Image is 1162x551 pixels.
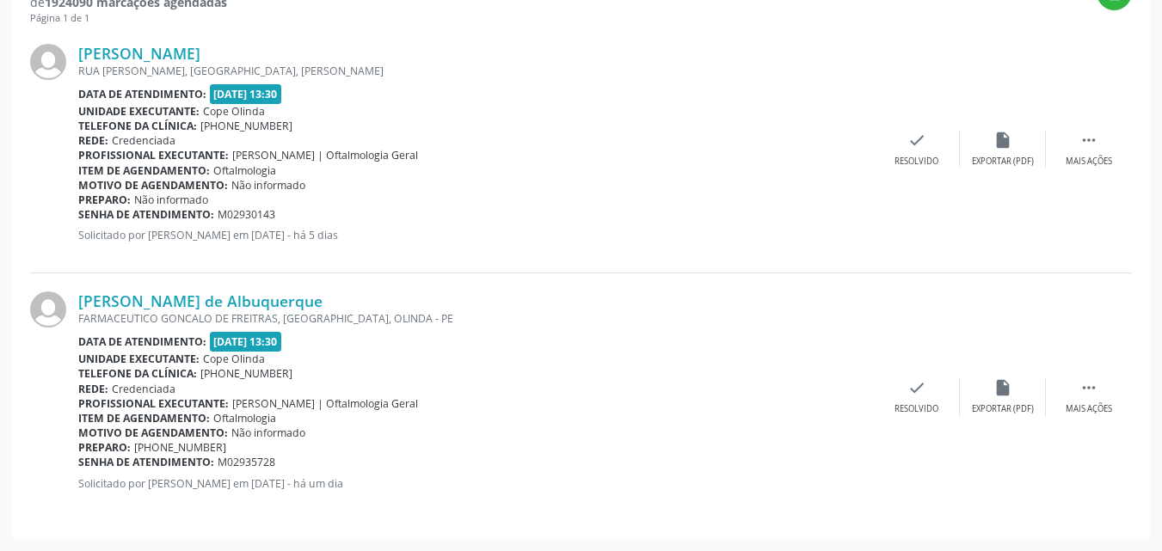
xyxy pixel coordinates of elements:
[203,104,265,119] span: Cope Olinda
[231,425,305,440] span: Não informado
[78,133,108,148] b: Rede:
[213,163,276,178] span: Oftalmologia
[78,411,210,425] b: Item de agendamento:
[895,156,938,168] div: Resolvido
[78,334,206,349] b: Data de atendimento:
[218,207,275,222] span: M02930143
[907,378,926,397] i: check
[78,291,323,310] a: [PERSON_NAME] de Albuquerque
[78,311,874,326] div: FARMACEUTICO GONCALO DE FREITRAS, [GEOGRAPHIC_DATA], OLINDA - PE
[78,476,874,491] p: Solicitado por [PERSON_NAME] em [DATE] - há um dia
[972,403,1034,415] div: Exportar (PDF)
[78,455,214,469] b: Senha de atendimento:
[78,425,228,440] b: Motivo de agendamento:
[78,44,200,63] a: [PERSON_NAME]
[200,119,292,133] span: [PHONE_NUMBER]
[203,352,265,366] span: Cope Olinda
[78,104,200,119] b: Unidade executante:
[1066,403,1112,415] div: Mais ações
[78,396,229,411] b: Profissional executante:
[231,178,305,193] span: Não informado
[30,11,227,26] div: Página 1 de 1
[78,228,874,242] p: Solicitado por [PERSON_NAME] em [DATE] - há 5 dias
[78,119,197,133] b: Telefone da clínica:
[993,378,1012,397] i: insert_drive_file
[210,332,282,352] span: [DATE] 13:30
[134,440,226,455] span: [PHONE_NUMBER]
[30,44,66,80] img: img
[993,131,1012,150] i: insert_drive_file
[78,193,131,207] b: Preparo:
[218,455,275,469] span: M02935728
[78,148,229,162] b: Profissional executante:
[200,366,292,381] span: [PHONE_NUMBER]
[1066,156,1112,168] div: Mais ações
[972,156,1034,168] div: Exportar (PDF)
[78,352,200,366] b: Unidade executante:
[112,382,175,396] span: Credenciada
[213,411,276,425] span: Oftalmologia
[78,440,131,455] b: Preparo:
[78,366,197,381] b: Telefone da clínica:
[1079,378,1098,397] i: 
[78,163,210,178] b: Item de agendamento:
[134,193,208,207] span: Não informado
[1079,131,1098,150] i: 
[78,207,214,222] b: Senha de atendimento:
[78,178,228,193] b: Motivo de agendamento:
[78,64,874,78] div: RUA [PERSON_NAME], [GEOGRAPHIC_DATA], [PERSON_NAME]
[232,396,418,411] span: [PERSON_NAME] | Oftalmologia Geral
[907,131,926,150] i: check
[895,403,938,415] div: Resolvido
[78,87,206,101] b: Data de atendimento:
[232,148,418,162] span: [PERSON_NAME] | Oftalmologia Geral
[78,382,108,396] b: Rede:
[30,291,66,328] img: img
[210,84,282,104] span: [DATE] 13:30
[112,133,175,148] span: Credenciada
